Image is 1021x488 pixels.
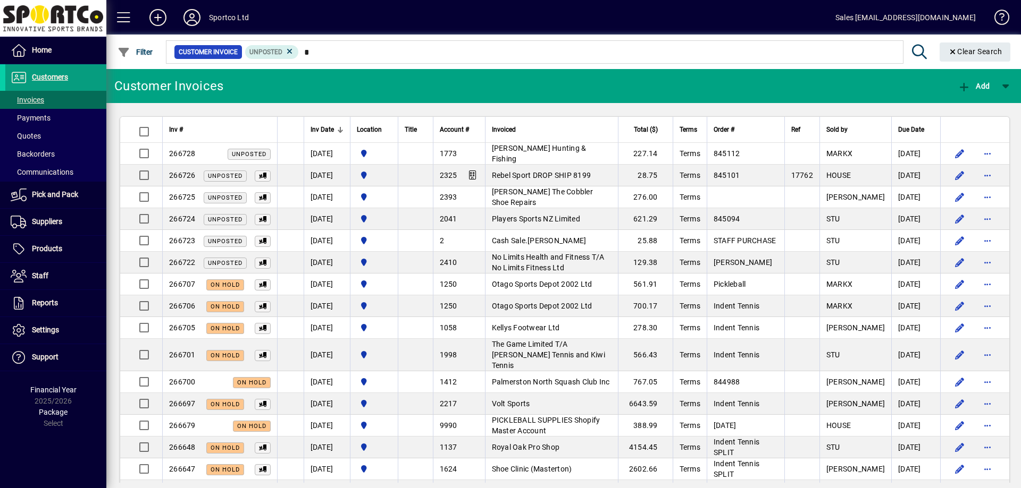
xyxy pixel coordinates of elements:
span: Location [357,124,382,135]
span: STU [826,350,840,359]
td: [DATE] [304,371,350,393]
span: 9990 [440,421,457,430]
div: Title [405,124,426,135]
span: Unposted [208,216,242,223]
span: Terms [680,236,700,245]
span: 266648 [169,443,196,451]
button: More options [979,232,996,249]
span: Title [405,124,417,135]
span: On hold [237,423,266,430]
td: [DATE] [891,143,940,165]
span: Terms [680,421,700,430]
button: More options [979,189,996,206]
button: Edit [951,167,968,184]
td: 566.43 [618,339,673,371]
span: [PERSON_NAME] The Cobbler Shoe Repairs [492,187,593,207]
button: Edit [951,232,968,249]
span: Terms [680,350,700,359]
td: [DATE] [304,317,350,339]
span: Payments [11,114,51,122]
span: Unposted [232,151,266,158]
button: Edit [951,319,968,336]
span: Terms [680,280,700,288]
span: 1250 [440,302,457,310]
span: STU [826,236,840,245]
span: 266706 [169,302,196,310]
span: Terms [680,323,700,332]
span: Pick and Pack [32,190,78,199]
td: 25.88 [618,230,673,252]
span: 266728 [169,149,196,158]
span: Palmerston North Squash Club Inc [492,378,610,386]
a: Support [5,344,106,371]
span: [PERSON_NAME] [826,193,885,201]
span: Indent Tennis [714,350,759,359]
span: STU [826,258,840,267]
button: Edit [951,373,968,390]
span: Backorders [11,150,55,158]
a: Products [5,236,106,262]
button: More options [979,417,996,434]
button: Edit [951,276,968,293]
button: Filter [115,42,156,62]
span: Ref [791,124,800,135]
span: On hold [211,444,240,451]
div: Sold by [826,124,885,135]
span: Staff [32,271,48,280]
span: Terms [680,302,700,310]
span: Communications [11,168,73,176]
span: Account # [440,124,469,135]
span: 845101 [714,171,740,179]
td: 388.99 [618,415,673,436]
span: Financial Year [30,386,77,394]
span: MARKX [826,149,852,158]
span: Support [32,353,58,361]
span: 1058 [440,323,457,332]
span: Terms [680,443,700,451]
span: Filter [118,48,153,56]
span: Sportco Ltd Warehouse [357,235,391,246]
span: 2393 [440,193,457,201]
span: Cash Sale.[PERSON_NAME] [492,236,587,245]
button: Profile [175,8,209,27]
td: [DATE] [304,436,350,458]
td: 28.75 [618,165,673,186]
span: Terms [680,378,700,386]
td: [DATE] [891,339,940,371]
a: Communications [5,163,106,181]
a: Invoices [5,91,106,109]
span: [PERSON_NAME] [826,378,885,386]
a: Staff [5,263,106,289]
span: STU [826,443,840,451]
td: [DATE] [304,186,350,208]
button: More options [979,319,996,336]
span: STU [826,215,840,223]
span: 1250 [440,280,457,288]
span: Invoiced [492,124,516,135]
td: 767.05 [618,371,673,393]
span: 845112 [714,149,740,158]
div: Sportco Ltd [209,9,249,26]
span: Due Date [898,124,924,135]
span: [PERSON_NAME] [826,465,885,473]
span: Unposted [208,194,242,201]
span: Terms [680,465,700,473]
button: Edit [951,346,968,363]
span: Volt Sports [492,399,530,408]
td: 129.38 [618,252,673,273]
button: More options [979,145,996,162]
span: On hold [211,352,240,359]
div: Customer Invoices [114,78,223,95]
td: [DATE] [304,143,350,165]
span: [PERSON_NAME] Hunting & Fishing [492,144,587,163]
button: Add [141,8,175,27]
span: Order # [714,124,734,135]
div: Order # [714,124,778,135]
span: Sold by [826,124,848,135]
span: Inv # [169,124,183,135]
td: [DATE] [891,208,940,230]
span: Terms [680,193,700,201]
td: [DATE] [891,393,940,415]
span: Sportco Ltd Warehouse [357,376,391,388]
button: Edit [951,460,968,477]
